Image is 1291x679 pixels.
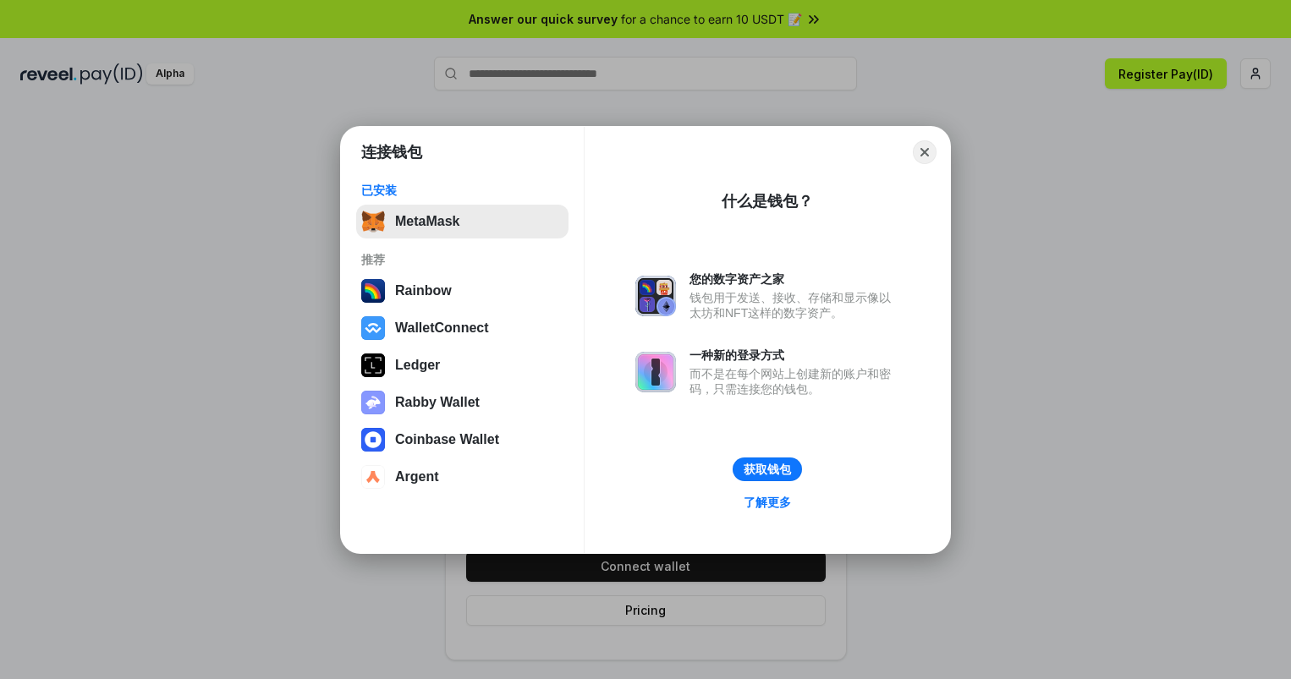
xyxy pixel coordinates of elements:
button: Ledger [356,348,569,382]
button: Rainbow [356,274,569,308]
div: 钱包用于发送、接收、存储和显示像以太坊和NFT这样的数字资产。 [689,290,899,320]
div: 获取钱包 [744,462,791,477]
img: svg+xml,%3Csvg%20fill%3D%22none%22%20height%3D%2233%22%20viewBox%3D%220%200%2035%2033%22%20width%... [361,210,385,233]
h1: 连接钱包 [361,142,422,162]
img: svg+xml,%3Csvg%20xmlns%3D%22http%3A%2F%2Fwww.w3.org%2F2000%2Fsvg%22%20width%3D%2228%22%20height%3... [361,353,385,377]
div: Rabby Wallet [395,395,480,410]
div: MetaMask [395,214,459,229]
img: svg+xml,%3Csvg%20xmlns%3D%22http%3A%2F%2Fwww.w3.org%2F2000%2Fsvg%22%20fill%3D%22none%22%20viewBox... [635,352,676,392]
img: svg+xml,%3Csvg%20width%3D%2228%22%20height%3D%2228%22%20viewBox%3D%220%200%2028%2028%22%20fill%3D... [361,465,385,489]
img: svg+xml,%3Csvg%20width%3D%2228%22%20height%3D%2228%22%20viewBox%3D%220%200%2028%2028%22%20fill%3D... [361,428,385,452]
div: Rainbow [395,283,452,298]
div: 而不是在每个网站上创建新的账户和密码，只需连接您的钱包。 [689,366,899,397]
button: MetaMask [356,205,569,238]
div: 一种新的登录方式 [689,348,899,363]
button: 获取钱包 [733,457,802,481]
div: 什么是钱包？ [722,191,813,211]
a: 了解更多 [733,491,801,513]
div: WalletConnect [395,320,489,336]
img: svg+xml,%3Csvg%20width%3D%2228%22%20height%3D%2228%22%20viewBox%3D%220%200%2028%2028%22%20fill%3D... [361,316,385,340]
img: svg+xml,%3Csvg%20xmlns%3D%22http%3A%2F%2Fwww.w3.org%2F2000%2Fsvg%22%20fill%3D%22none%22%20viewBox... [361,391,385,414]
button: Coinbase Wallet [356,423,569,457]
button: Rabby Wallet [356,386,569,419]
button: Argent [356,460,569,494]
img: svg+xml,%3Csvg%20width%3D%22120%22%20height%3D%22120%22%20viewBox%3D%220%200%20120%20120%22%20fil... [361,279,385,303]
div: Argent [395,469,439,485]
div: Ledger [395,358,440,373]
div: Coinbase Wallet [395,432,499,447]
div: 推荐 [361,252,563,267]
button: WalletConnect [356,311,569,345]
img: svg+xml,%3Csvg%20xmlns%3D%22http%3A%2F%2Fwww.w3.org%2F2000%2Fsvg%22%20fill%3D%22none%22%20viewBox... [635,276,676,316]
div: 了解更多 [744,495,791,510]
div: 您的数字资产之家 [689,271,899,287]
button: Close [913,140,937,164]
div: 已安装 [361,183,563,198]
